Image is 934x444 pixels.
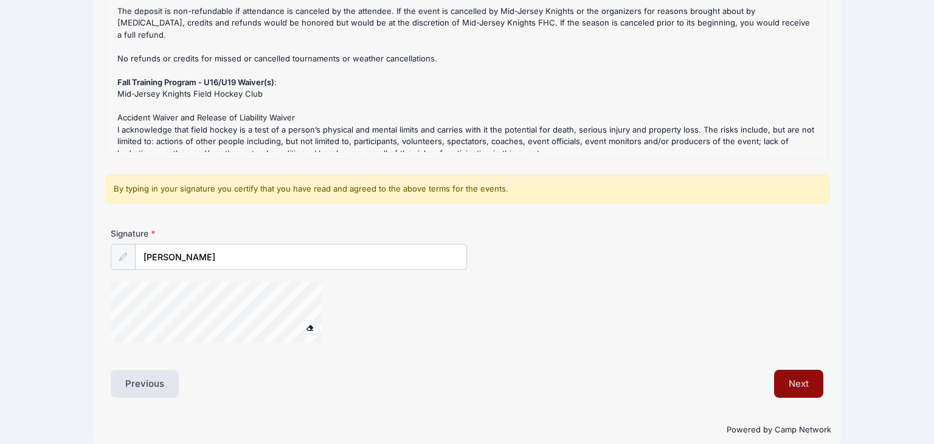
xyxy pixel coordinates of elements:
[105,175,829,204] div: By typing in your signature you certify that you have read and agreed to the above terms for the ...
[135,244,467,270] input: Enter first and last name
[774,370,823,398] button: Next
[111,370,179,398] button: Previous
[117,77,274,87] strong: Fall Training Program - U16/U19 Waiver(s)
[103,424,831,436] p: Powered by Camp Network
[111,227,289,240] label: Signature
